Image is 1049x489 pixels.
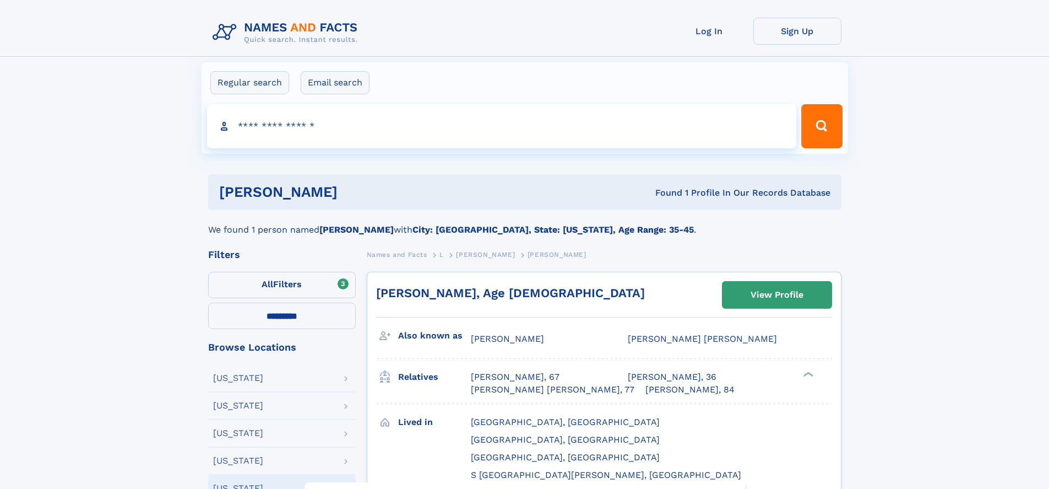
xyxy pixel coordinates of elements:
div: We found 1 person named with . [208,210,841,237]
h1: [PERSON_NAME] [219,185,497,199]
div: Filters [208,250,356,260]
span: L [439,251,444,259]
span: All [262,279,273,289]
label: Regular search [210,71,289,94]
div: [US_STATE] [213,374,263,383]
span: [GEOGRAPHIC_DATA], [GEOGRAPHIC_DATA] [471,452,660,463]
div: [US_STATE] [213,456,263,465]
a: [PERSON_NAME], 84 [645,384,735,396]
span: [PERSON_NAME] [PERSON_NAME] [628,334,777,344]
a: [PERSON_NAME], 36 [628,371,716,383]
a: L [439,248,444,261]
span: [PERSON_NAME] [471,334,544,344]
div: View Profile [751,282,803,308]
a: Sign Up [753,18,841,45]
span: [PERSON_NAME] [456,251,515,259]
label: Email search [301,71,369,94]
a: Names and Facts [367,248,427,261]
img: Logo Names and Facts [208,18,367,47]
h3: Relatives [398,368,471,386]
div: [US_STATE] [213,401,263,410]
a: [PERSON_NAME] [456,248,515,261]
span: [GEOGRAPHIC_DATA], [GEOGRAPHIC_DATA] [471,434,660,445]
b: [PERSON_NAME] [319,224,394,235]
a: [PERSON_NAME] [PERSON_NAME], 77 [471,384,634,396]
div: [US_STATE] [213,429,263,438]
button: Search Button [801,104,842,148]
div: ❯ [801,371,814,378]
span: [PERSON_NAME] [528,251,586,259]
a: View Profile [722,282,831,308]
a: Log In [665,18,753,45]
input: search input [207,104,797,148]
span: S [GEOGRAPHIC_DATA][PERSON_NAME], [GEOGRAPHIC_DATA] [471,470,741,480]
div: Browse Locations [208,342,356,352]
b: City: [GEOGRAPHIC_DATA], State: [US_STATE], Age Range: 35-45 [412,224,694,235]
a: [PERSON_NAME], 67 [471,371,559,383]
h3: Lived in [398,413,471,432]
a: [PERSON_NAME], Age [DEMOGRAPHIC_DATA] [376,286,645,300]
div: Found 1 Profile In Our Records Database [496,187,830,199]
span: [GEOGRAPHIC_DATA], [GEOGRAPHIC_DATA] [471,417,660,427]
h3: Also known as [398,326,471,345]
label: Filters [208,272,356,298]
